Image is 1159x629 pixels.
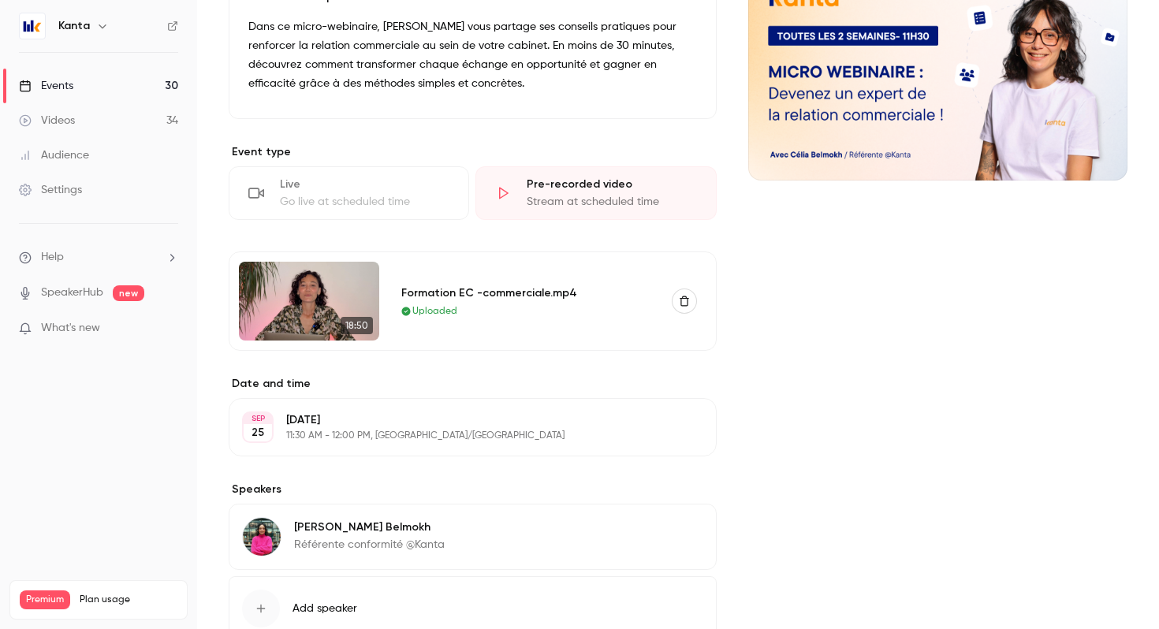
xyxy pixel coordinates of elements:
[527,194,696,210] div: Stream at scheduled time
[248,17,697,93] p: Dans ce micro-webinaire, [PERSON_NAME] vous partage ses conseils pratiques pour renforcer la rela...
[280,177,449,192] div: Live
[244,413,272,424] div: SEP
[41,320,100,337] span: What's new
[19,147,89,163] div: Audience
[229,482,717,497] label: Speakers
[294,519,445,535] p: [PERSON_NAME] Belmokh
[527,177,696,192] div: Pre-recorded video
[113,285,144,301] span: new
[20,13,45,39] img: Kanta
[229,376,717,392] label: Date and time
[293,601,357,616] span: Add speaker
[19,113,75,128] div: Videos
[243,518,281,556] img: Célia Belmokh
[58,18,90,34] h6: Kanta
[19,249,178,266] li: help-dropdown-opener
[80,594,177,606] span: Plan usage
[286,430,633,442] p: 11:30 AM - 12:00 PM, [GEOGRAPHIC_DATA]/[GEOGRAPHIC_DATA]
[229,166,469,220] div: LiveGo live at scheduled time
[20,590,70,609] span: Premium
[401,285,653,301] div: Formation EC -commerciale.mp4
[412,304,457,318] span: Uploaded
[252,425,264,441] p: 25
[19,78,73,94] div: Events
[475,166,716,220] div: Pre-recorded videoStream at scheduled time
[229,144,717,160] p: Event type
[159,322,178,336] iframe: Noticeable Trigger
[280,194,449,210] div: Go live at scheduled time
[41,285,103,301] a: SpeakerHub
[41,249,64,266] span: Help
[341,317,373,334] span: 18:50
[19,182,82,198] div: Settings
[229,504,717,570] div: Célia Belmokh[PERSON_NAME] BelmokhRéférente conformité @Kanta
[294,537,445,553] p: Référente conformité @Kanta
[286,412,633,428] p: [DATE]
